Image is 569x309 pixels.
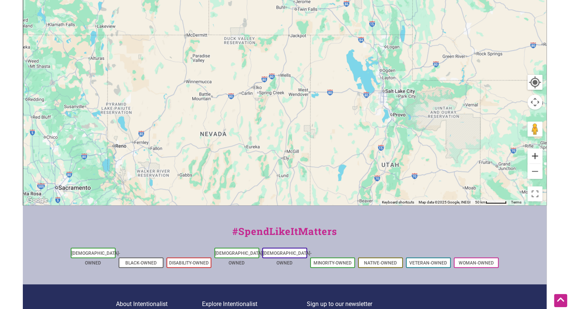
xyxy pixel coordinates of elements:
a: Black-Owned [125,260,157,266]
button: Toggle fullscreen view [527,186,542,201]
span: 50 km [475,200,486,204]
a: Veteran-Owned [409,260,447,266]
a: Minority-Owned [313,260,352,266]
p: Explore Intentionalist [202,299,307,309]
a: Terms (opens in new tab) [511,200,521,204]
a: [DEMOGRAPHIC_DATA]-Owned [263,251,312,266]
button: Keyboard shortcuts [382,200,414,205]
button: Drag Pegman onto the map to open Street View [527,122,542,137]
button: Map Scale: 50 km per 52 pixels [473,200,509,205]
a: [DEMOGRAPHIC_DATA]-Owned [71,251,120,266]
img: Google [25,195,50,205]
a: Disability-Owned [169,260,209,266]
a: Open this area in Google Maps (opens a new window) [25,195,50,205]
div: #SpendLikeItMatters [23,224,547,246]
button: Zoom out [527,164,542,179]
div: Scroll Back to Top [554,294,567,307]
a: Native-Owned [364,260,397,266]
button: Zoom in [527,149,542,163]
button: Your Location [527,75,542,90]
p: About Intentionalist [116,299,202,309]
button: Map camera controls [527,95,542,110]
p: Sign up to our newsletter [307,299,453,309]
span: Map data ©2025 Google, INEGI [419,200,471,204]
a: Woman-Owned [459,260,494,266]
a: [DEMOGRAPHIC_DATA]-Owned [215,251,264,266]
